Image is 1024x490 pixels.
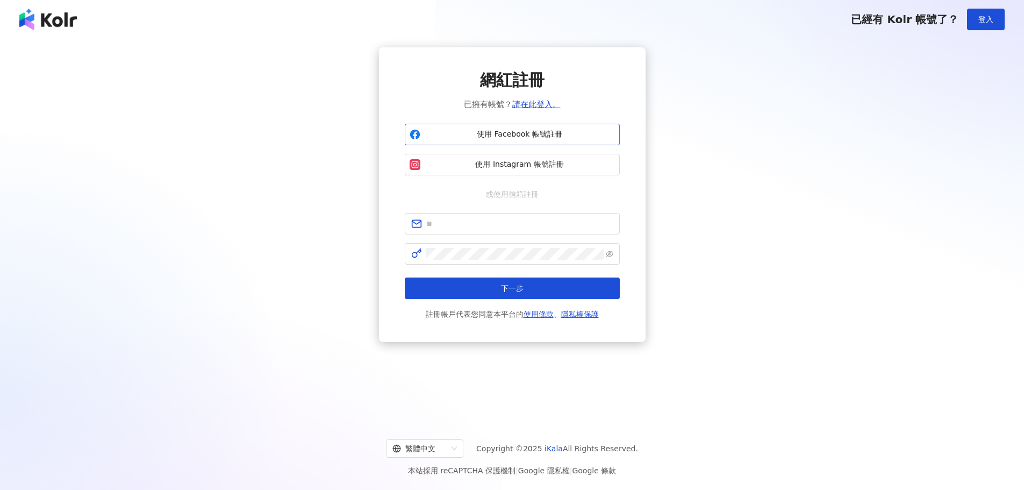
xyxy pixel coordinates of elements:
[570,466,572,475] span: |
[512,100,561,109] a: 請在此登入。
[545,444,563,453] a: iKala
[524,310,554,318] a: 使用條款
[978,15,993,24] span: 登入
[518,466,570,475] a: Google 隱私權
[478,188,546,200] span: 或使用信箱註冊
[392,440,447,457] div: 繁體中文
[408,464,616,477] span: 本站採用 reCAPTCHA 保護機制
[405,154,620,175] button: 使用 Instagram 帳號註冊
[851,13,958,26] span: 已經有 Kolr 帳號了？
[606,250,613,258] span: eye-invisible
[425,129,615,140] span: 使用 Facebook 帳號註冊
[426,308,599,321] span: 註冊帳戶代表您同意本平台的 、
[405,278,620,299] button: 下一步
[501,284,524,293] span: 下一步
[405,124,620,145] button: 使用 Facebook 帳號註冊
[561,310,599,318] a: 隱私權保護
[967,9,1005,30] button: 登入
[480,69,545,91] span: 網紅註冊
[476,442,638,455] span: Copyright © 2025 All Rights Reserved.
[464,98,561,111] span: 已擁有帳號？
[572,466,616,475] a: Google 條款
[515,466,518,475] span: |
[425,159,615,170] span: 使用 Instagram 帳號註冊
[19,9,77,30] img: logo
